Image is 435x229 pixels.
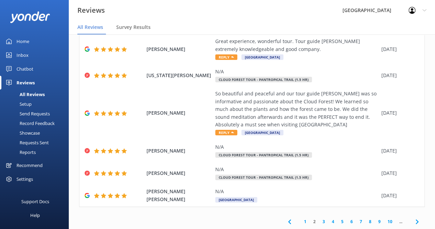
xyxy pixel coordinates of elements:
span: [PERSON_NAME] [146,169,212,177]
div: Recommend [17,158,43,172]
div: Setup [4,99,32,109]
span: Survey Results [116,24,151,31]
span: [GEOGRAPHIC_DATA] [241,54,283,60]
div: [DATE] [381,72,416,79]
div: [DATE] [381,109,416,117]
span: [GEOGRAPHIC_DATA] [241,130,283,135]
a: 5 [338,218,347,225]
div: [DATE] [381,45,416,53]
div: Record Feedback [4,118,55,128]
a: 8 [366,218,375,225]
span: [PERSON_NAME] [146,147,212,155]
div: So beautiful and peaceful and our tour guide [PERSON_NAME] was so informative and passionate abou... [215,90,378,128]
a: 9 [375,218,384,225]
div: Reviews [17,76,35,90]
span: [PERSON_NAME] [146,109,212,117]
div: N/A [215,166,378,173]
span: Cloud Forest Tour - Pantropical Trail (1.5 hr) [215,77,312,82]
a: All Reviews [4,90,69,99]
div: Home [17,34,29,48]
span: [PERSON_NAME] [PERSON_NAME] [146,188,212,203]
a: 7 [356,218,366,225]
div: Showcase [4,128,40,138]
a: 10 [384,218,396,225]
a: 6 [347,218,356,225]
div: [DATE] [381,169,416,177]
span: Reply [215,54,237,60]
img: yonder-white-logo.png [10,11,50,23]
span: ... [396,218,406,225]
a: 2 [310,218,319,225]
div: All Reviews [4,90,45,99]
div: Reports [4,147,36,157]
span: Cloud Forest Tour - Pantropical Trail (1.5 hr) [215,175,312,180]
a: 3 [319,218,328,225]
span: Reply [215,130,237,135]
a: Reports [4,147,69,157]
div: Requests Sent [4,138,49,147]
div: N/A [215,188,378,195]
div: Send Requests [4,109,50,118]
span: Cloud Forest Tour - Pantropical Trail (1.5 hr) [215,152,312,158]
div: Help [30,208,40,222]
a: Showcase [4,128,69,138]
a: 1 [301,218,310,225]
a: 4 [328,218,338,225]
span: All Reviews [77,24,103,31]
a: Record Feedback [4,118,69,128]
div: Inbox [17,48,29,62]
a: Setup [4,99,69,109]
span: [GEOGRAPHIC_DATA] [215,197,257,202]
div: Support Docs [21,195,49,208]
div: N/A [215,68,378,75]
span: [PERSON_NAME] [146,45,212,53]
h3: Reviews [77,5,105,16]
div: Settings [17,172,33,186]
div: [DATE] [381,147,416,155]
span: [US_STATE][PERSON_NAME] [146,72,212,79]
div: Great experience, wonderful tour. Tour guide [PERSON_NAME] extremely knowledgeable and good company. [215,38,378,53]
div: N/A [215,143,378,151]
a: Send Requests [4,109,69,118]
div: Chatbot [17,62,33,76]
a: Requests Sent [4,138,69,147]
div: [DATE] [381,192,416,199]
